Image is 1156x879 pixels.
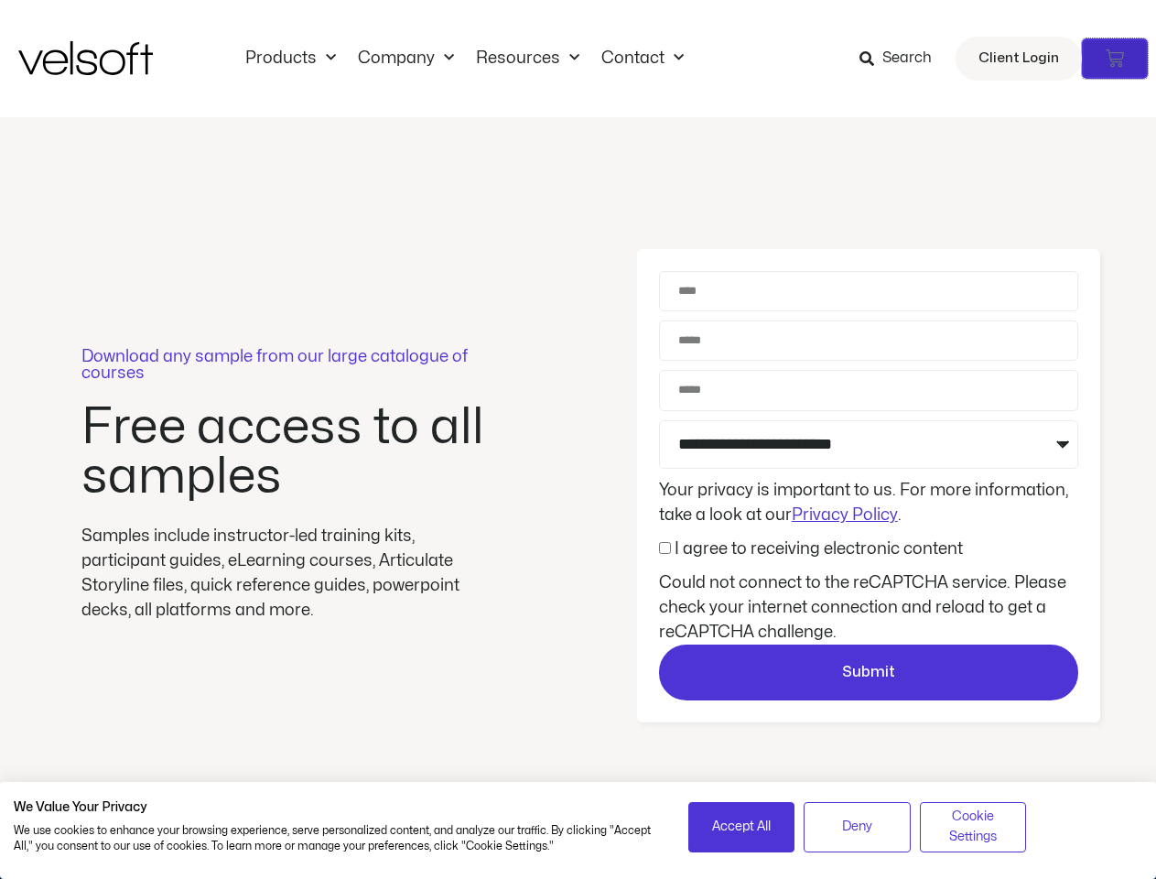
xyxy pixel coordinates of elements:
[659,645,1078,701] button: Submit
[14,823,661,854] p: We use cookies to enhance your browsing experience, serve personalized content, and analyze our t...
[804,802,911,852] button: Deny all cookies
[18,41,153,75] img: Velsoft Training Materials
[590,49,695,69] a: ContactMenu Toggle
[932,807,1015,848] span: Cookie Settings
[347,49,465,69] a: CompanyMenu Toggle
[920,802,1027,852] button: Adjust cookie preferences
[842,661,895,685] span: Submit
[712,817,771,837] span: Accept All
[81,524,493,623] div: Samples include instructor-led training kits, participant guides, eLearning courses, Articulate S...
[956,37,1082,81] a: Client Login
[882,47,932,71] span: Search
[465,49,590,69] a: ResourcesMenu Toggle
[688,802,795,852] button: Accept all cookies
[675,541,963,557] label: I agree to receiving electronic content
[792,507,898,523] a: Privacy Policy
[859,43,945,74] a: Search
[14,799,661,816] h2: We Value Your Privacy
[978,47,1059,71] span: Client Login
[81,403,493,502] h2: Free access to all samples
[842,817,872,837] span: Deny
[234,49,695,69] nav: Menu
[659,570,1078,645] div: Could not connect to the reCAPTCHA service. Please check your internet connection and reload to g...
[81,349,493,382] p: Download any sample from our large catalogue of courses
[654,478,1083,527] div: Your privacy is important to us. For more information, take a look at our .
[234,49,347,69] a: ProductsMenu Toggle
